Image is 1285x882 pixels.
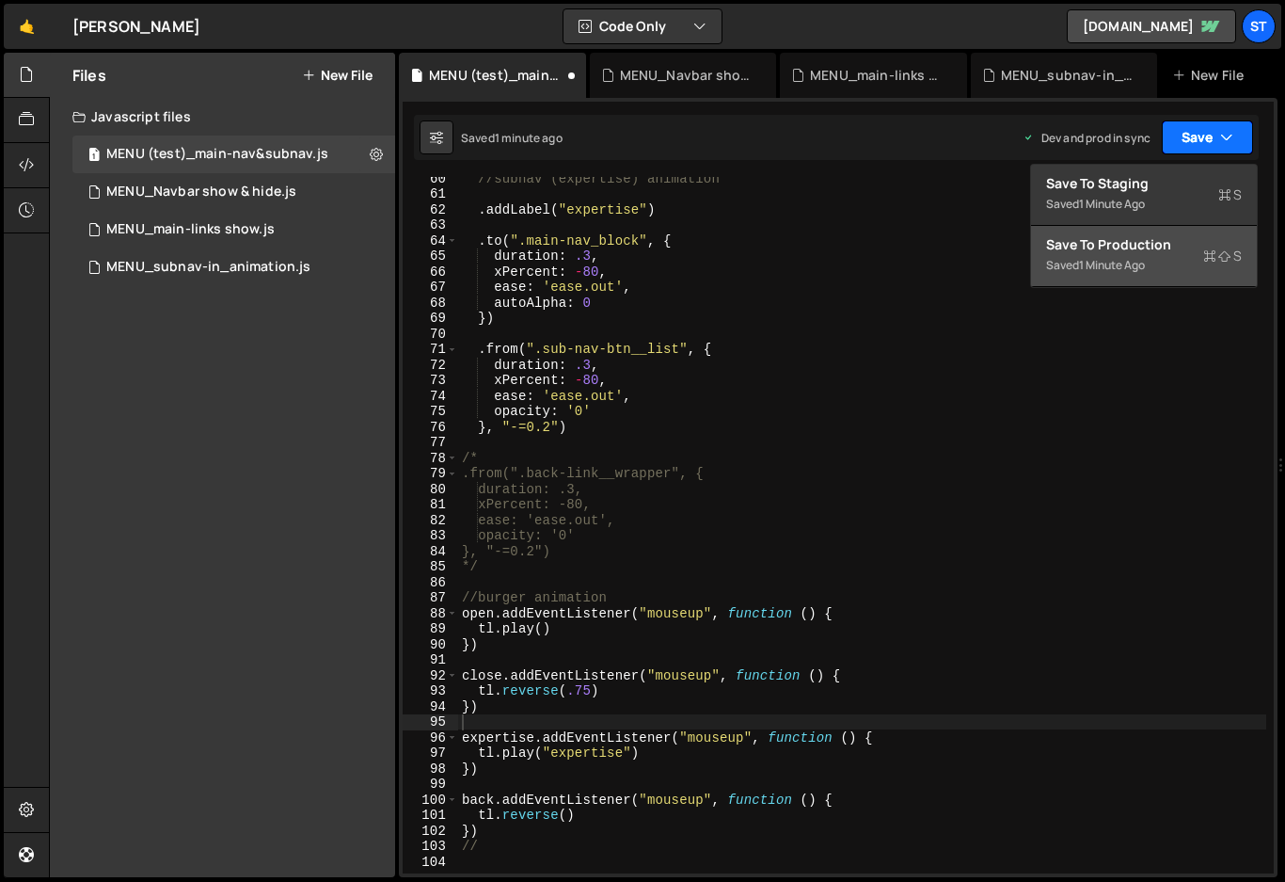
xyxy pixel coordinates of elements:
[1031,165,1257,226] button: Save to StagingS Saved1 minute ago
[1203,247,1242,265] span: S
[403,808,458,824] div: 101
[403,296,458,312] div: 68
[403,233,458,249] div: 64
[403,793,458,809] div: 100
[1079,196,1145,212] div: 1 minute ago
[403,171,458,187] div: 60
[403,389,458,405] div: 74
[1046,235,1242,254] div: Save to Production
[403,435,458,451] div: 77
[106,146,328,163] div: MENU (test)_main-nav&subnav.js
[403,311,458,327] div: 69
[4,4,50,49] a: 🤙
[403,637,458,653] div: 90
[403,373,458,389] div: 73
[403,559,458,575] div: 85
[403,777,458,793] div: 99
[403,342,458,358] div: 71
[1067,9,1236,43] a: [DOMAIN_NAME]
[403,186,458,202] div: 61
[403,762,458,778] div: 98
[1079,257,1145,273] div: 1 minute ago
[403,621,458,637] div: 89
[403,528,458,544] div: 83
[403,590,458,606] div: 87
[106,221,275,238] div: MENU_main-links show.js
[403,466,458,482] div: 79
[403,683,458,699] div: 93
[403,544,458,560] div: 84
[72,249,395,286] div: MENU_subnav-in_animation.js
[1046,254,1242,277] div: Saved
[403,575,458,591] div: 86
[403,482,458,498] div: 80
[461,130,563,146] div: Saved
[1242,9,1276,43] a: St
[403,451,458,467] div: 78
[563,9,722,43] button: Code Only
[72,15,200,38] div: [PERSON_NAME]
[403,249,458,265] div: 65
[72,65,106,86] h2: Files
[88,149,100,164] span: 1
[495,130,563,146] div: 1 minute ago
[106,184,296,200] div: MENU_Navbar show & hide.js
[403,265,458,281] div: 66
[403,652,458,668] div: 91
[403,513,458,529] div: 82
[810,66,944,85] div: MENU_main-links show.js
[72,173,395,211] div: 16445/44544.js
[403,714,458,730] div: 95
[1172,66,1251,85] div: New File
[403,606,458,622] div: 88
[50,98,395,136] div: Javascript files
[403,839,458,855] div: 103
[403,202,458,218] div: 62
[1162,120,1253,154] button: Save
[403,420,458,436] div: 76
[403,327,458,343] div: 70
[1218,185,1242,204] span: S
[106,259,310,276] div: MENU_subnav-in_animation.js
[72,136,395,173] div: 16445/45050.js
[429,66,563,85] div: MENU (test)_main-nav&subnav.js
[1031,226,1257,287] button: Save to ProductionS Saved1 minute ago
[403,730,458,746] div: 96
[1046,193,1242,216] div: Saved
[403,746,458,762] div: 97
[1046,174,1242,193] div: Save to Staging
[1001,66,1134,85] div: MENU_subnav-in_animation.js
[403,404,458,420] div: 75
[403,855,458,871] div: 104
[72,211,395,249] div: MENU_main-links show.js
[1023,130,1150,146] div: Dev and prod in sync
[403,280,458,296] div: 67
[403,497,458,513] div: 81
[403,217,458,233] div: 63
[403,668,458,684] div: 92
[403,358,458,374] div: 72
[620,66,754,85] div: MENU_Navbar show & hide.js
[403,824,458,840] div: 102
[403,699,458,715] div: 94
[302,68,373,83] button: New File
